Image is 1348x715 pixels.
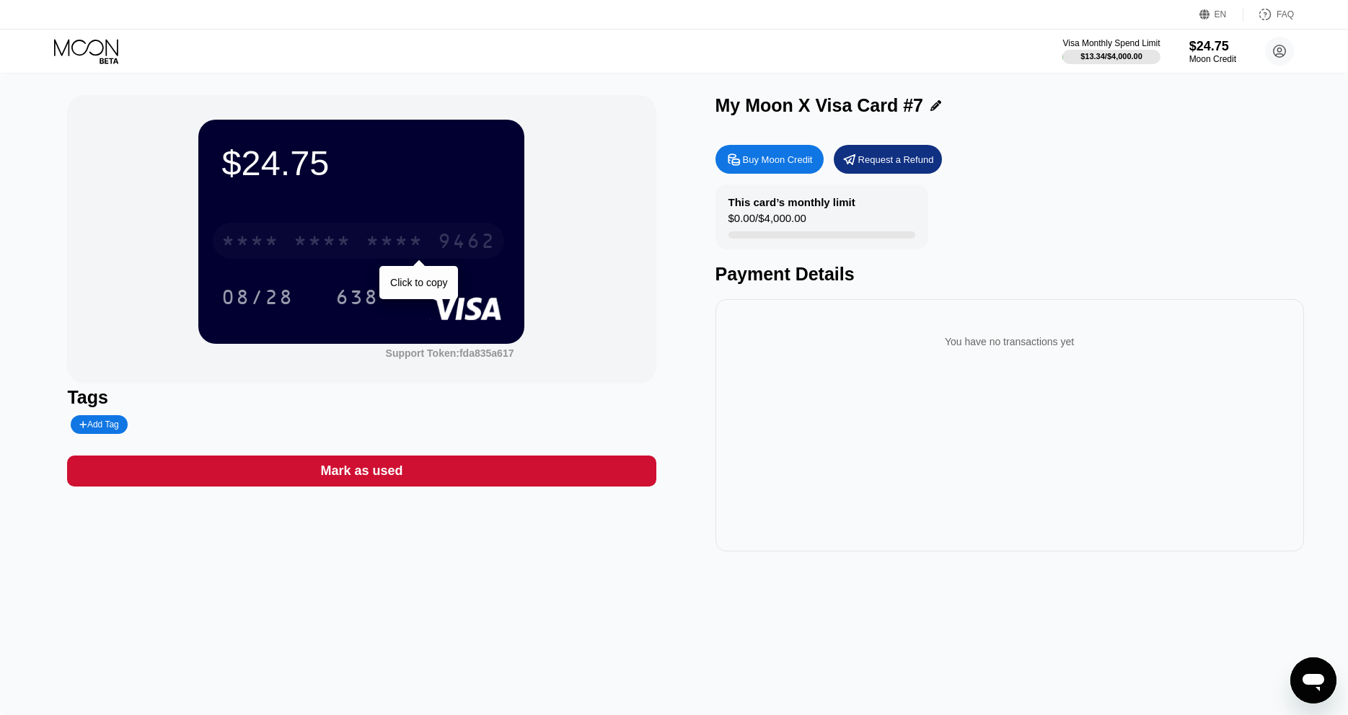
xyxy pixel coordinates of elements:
[79,419,118,430] div: Add Tag
[438,231,495,254] div: 9462
[727,321,1292,362] div: You have no transactions yet
[386,347,514,359] div: Support Token: fda835a617
[211,279,304,315] div: 08/28
[1243,7,1294,22] div: FAQ
[320,463,402,479] div: Mark as used
[221,288,294,311] div: 08/28
[715,95,924,116] div: My Moon X Visa Card #7
[728,196,855,208] div: This card’s monthly limit
[728,212,806,231] div: $0.00 / $4,000.00
[335,288,379,311] div: 638
[325,279,389,315] div: 638
[67,387,656,408] div: Tags
[1062,38,1160,64] div: Visa Monthly Spend Limit$13.34/$4,000.00
[743,154,813,166] div: Buy Moon Credit
[858,154,934,166] div: Request a Refund
[390,277,447,288] div: Click to copy
[1080,52,1142,61] div: $13.34 / $4,000.00
[221,143,501,183] div: $24.75
[834,145,942,174] div: Request a Refund
[1199,7,1243,22] div: EN
[1189,39,1236,54] div: $24.75
[715,264,1304,285] div: Payment Details
[1189,39,1236,64] div: $24.75Moon Credit
[71,415,127,434] div: Add Tag
[67,456,656,487] div: Mark as used
[1277,9,1294,19] div: FAQ
[1215,9,1227,19] div: EN
[1189,54,1236,64] div: Moon Credit
[1062,38,1160,48] div: Visa Monthly Spend Limit
[715,145,824,174] div: Buy Moon Credit
[386,347,514,359] div: Support Token:fda835a617
[1290,657,1336,703] iframe: Mesajlaşma penceresini başlatma düğmesi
